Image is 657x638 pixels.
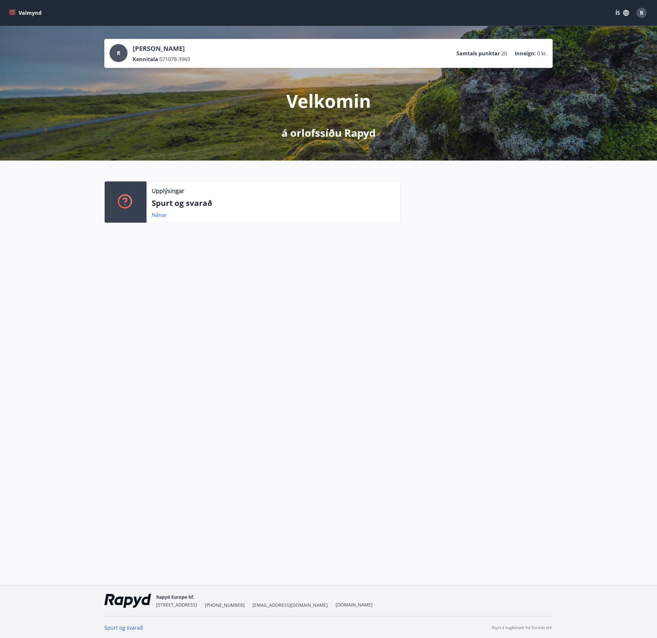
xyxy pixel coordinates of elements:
[456,50,500,57] p: Samtals punktar
[634,5,649,21] button: R
[104,624,143,631] a: Spurt og svarað
[8,7,44,19] button: menu
[133,56,158,63] p: Kennitala
[640,9,643,16] span: R
[205,602,245,608] span: [PHONE_NUMBER]
[252,602,328,608] span: [EMAIL_ADDRESS][DOMAIN_NAME]
[152,198,395,208] p: Spurt og svarað
[612,7,633,19] button: ÍS
[104,594,151,608] img: ekj9gaOU4bjvQReEWNZ0zEMsCR0tgSDGv48UY51k.png
[117,50,120,57] span: R
[152,211,167,218] a: Nánar
[156,594,194,600] span: Rapyd Europe hf.
[537,50,547,57] span: 0 kr.
[281,126,376,140] p: á orlofssíðu Rapyd
[286,88,371,113] p: Velkomin
[492,625,553,631] p: Keyrt á hugbúnaði frá Dorado ehf.
[515,50,536,57] p: Inneign :
[159,56,190,63] span: 071078-3969
[133,44,190,53] p: [PERSON_NAME]
[336,602,373,608] a: [DOMAIN_NAME]
[501,50,507,57] span: 20
[156,602,197,608] span: [STREET_ADDRESS]
[152,187,184,195] p: Upplýsingar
